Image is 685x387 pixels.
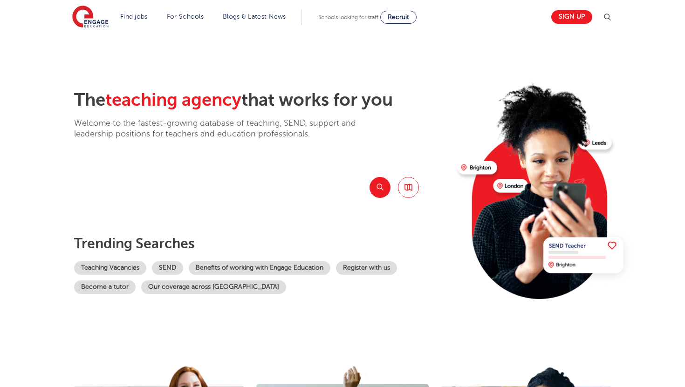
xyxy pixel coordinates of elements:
a: For Schools [167,13,204,20]
a: Benefits of working with Engage Education [189,261,330,275]
button: Search [370,177,390,198]
a: Find jobs [120,13,148,20]
a: Become a tutor [74,280,136,294]
a: Blogs & Latest News [223,13,286,20]
a: Teaching Vacancies [74,261,146,275]
img: Engage Education [72,6,109,29]
h2: The that works for you [74,89,450,111]
span: Schools looking for staff [318,14,378,20]
span: Recruit [388,14,409,20]
p: Trending searches [74,235,450,252]
a: Our coverage across [GEOGRAPHIC_DATA] [141,280,286,294]
a: SEND [152,261,183,275]
a: Register with us [336,261,397,275]
a: Sign up [551,10,592,24]
a: Recruit [380,11,417,24]
span: teaching agency [105,90,241,110]
p: Welcome to the fastest-growing database of teaching, SEND, support and leadership positions for t... [74,118,382,140]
